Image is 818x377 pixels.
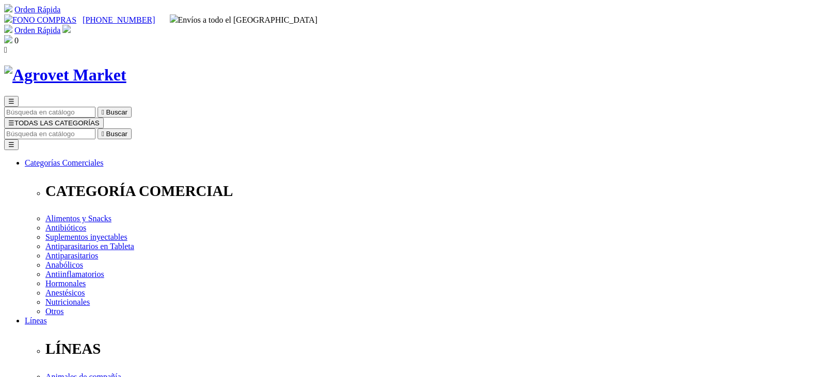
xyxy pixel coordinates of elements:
a: Antibióticos [45,223,86,232]
img: shopping-cart.svg [4,4,12,12]
a: Anabólicos [45,260,83,269]
img: user.svg [62,25,71,33]
i:  [102,108,104,116]
button: ☰ [4,139,19,150]
iframe: Brevo live chat [5,265,178,372]
button:  Buscar [98,128,132,139]
a: Antiparasitarios en Tableta [45,242,134,251]
span: 0 [14,36,19,45]
a: Acceda a su cuenta de cliente [62,26,71,35]
img: shopping-bag.svg [4,35,12,43]
a: Orden Rápida [14,26,60,35]
a: Categorías Comerciales [25,158,103,167]
img: phone.svg [4,14,12,23]
input: Buscar [4,107,95,118]
a: Suplementos inyectables [45,233,127,241]
span: ☰ [8,97,14,105]
a: Alimentos y Snacks [45,214,111,223]
i:  [102,130,104,138]
p: CATEGORÍA COMERCIAL [45,183,814,200]
img: shopping-cart.svg [4,25,12,33]
p: LÍNEAS [45,340,814,357]
img: Agrovet Market [4,65,126,85]
a: Orden Rápida [14,5,60,14]
a: FONO COMPRAS [4,15,76,24]
a: [PHONE_NUMBER] [83,15,155,24]
a: Antiparasitarios [45,251,98,260]
button: ☰ [4,96,19,107]
span: Envíos a todo el [GEOGRAPHIC_DATA] [170,15,318,24]
span: ☰ [8,119,14,127]
button:  Buscar [98,107,132,118]
span: Buscar [106,108,127,116]
input: Buscar [4,128,95,139]
span: Buscar [106,130,127,138]
i:  [4,45,7,54]
img: delivery-truck.svg [170,14,178,23]
button: ☰TODAS LAS CATEGORÍAS [4,118,104,128]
